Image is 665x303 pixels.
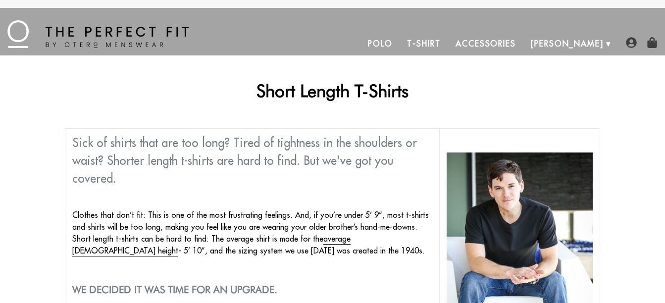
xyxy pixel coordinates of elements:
[400,32,448,55] a: T-Shirt
[523,32,611,55] a: [PERSON_NAME]
[65,80,600,101] h1: Short Length T-Shirts
[360,32,400,55] a: Polo
[72,135,417,186] span: Sick of shirts that are too long? Tired of tightness in the shoulders or waist? Shorter length t-...
[7,20,189,48] img: The Perfect Fit - by Otero Menswear - Logo
[626,37,637,48] img: user-account-icon.png
[72,284,432,296] h2: We decided it was time for an upgrade.
[72,209,432,256] p: Clothes that don’t fit: This is one of the most frustrating feelings. And, if you’re under 5’ 9”,...
[448,32,523,55] a: Accessories
[647,37,658,48] img: shopping-bag-icon.png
